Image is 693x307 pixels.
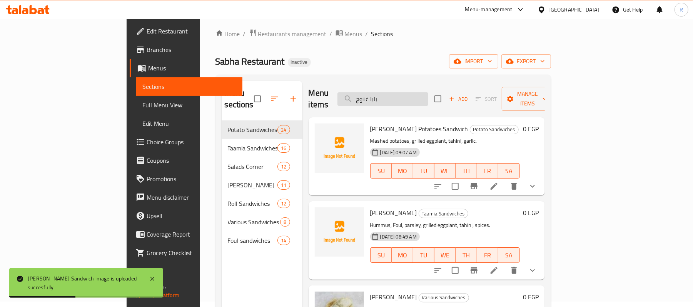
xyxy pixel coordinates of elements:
[434,247,456,263] button: WE
[374,165,389,177] span: SU
[680,5,683,14] span: R
[370,163,392,179] button: SU
[498,247,519,263] button: SA
[136,77,242,96] a: Sections
[489,182,499,191] a: Edit menu item
[277,125,290,134] div: items
[429,261,447,280] button: sort-choices
[523,261,542,280] button: show more
[142,119,236,128] span: Edit Menu
[370,220,520,230] p: Hummus, Foul, parsley, grilled eggplant, tahini, spices.
[489,266,499,275] a: Edit menu item
[142,100,236,110] span: Full Menu View
[130,133,242,151] a: Choice Groups
[147,137,236,147] span: Choice Groups
[148,63,236,73] span: Menus
[429,177,447,195] button: sort-choices
[498,163,519,179] button: SA
[228,162,278,171] span: Salads Corner
[277,162,290,171] div: items
[477,163,498,179] button: FR
[136,96,242,114] a: Full Menu View
[508,89,547,108] span: Manage items
[28,274,142,292] div: [PERSON_NAME] Sandwich image is uploaded succesfully
[465,5,513,14] div: Menu-management
[222,139,302,157] div: Taamia Sandwiches16
[222,213,302,231] div: Various Sandwiches8
[413,163,434,179] button: TU
[278,145,289,152] span: 16
[508,57,545,66] span: export
[434,163,456,179] button: WE
[228,217,281,227] span: Various Sandwiches
[228,125,278,134] div: Potato Sandwiches
[130,188,242,207] a: Menu disclaimer
[249,29,327,39] a: Restaurants management
[130,170,242,188] a: Promotions
[459,165,474,177] span: TH
[455,57,492,66] span: import
[228,199,278,208] span: Roll Sandwiches
[374,250,389,261] span: SU
[505,261,523,280] button: delete
[277,199,290,208] div: items
[330,29,332,38] li: /
[448,95,469,103] span: Add
[502,87,553,111] button: Manage items
[501,54,551,68] button: export
[465,261,483,280] button: Branch-specific-item
[222,117,302,253] nav: Menu sections
[142,82,236,91] span: Sections
[243,29,246,38] li: /
[456,163,477,179] button: TH
[130,244,242,262] a: Grocery Checklist
[215,53,285,70] span: Sabha Restaurant
[288,58,311,67] div: Inactive
[419,293,469,302] div: Various Sandwiches
[371,29,393,38] span: Sections
[370,136,520,146] p: Mashed potatoes, grilled eggplant, tahini, garlic.
[523,292,539,302] h6: 0 EGP
[395,165,410,177] span: MO
[370,123,468,135] span: [PERSON_NAME] Potatoes Sandwich
[278,182,289,189] span: 11
[480,165,495,177] span: FR
[528,266,537,275] svg: Show Choices
[446,93,471,105] button: Add
[222,231,302,250] div: Foul sandwiches14
[370,207,417,219] span: [PERSON_NAME]
[278,163,289,170] span: 12
[470,125,519,134] div: Potato Sandwiches
[130,22,242,40] a: Edit Restaurant
[130,207,242,225] a: Upsell
[222,176,302,194] div: [PERSON_NAME]11
[222,194,302,213] div: Roll Sandwiches12
[337,92,428,106] input: search
[147,248,236,257] span: Grocery Checklist
[416,250,431,261] span: TU
[130,225,242,244] a: Coverage Report
[147,230,236,239] span: Coverage Report
[277,236,290,245] div: items
[447,178,463,194] span: Select to update
[446,93,471,105] span: Add item
[278,237,289,244] span: 14
[419,209,468,218] span: Taamia Sandwiches
[147,156,236,165] span: Coupons
[480,250,495,261] span: FR
[392,247,413,263] button: MO
[147,174,236,184] span: Promotions
[345,29,362,38] span: Menus
[228,236,278,245] span: Foul sandwiches
[447,262,463,279] span: Select to update
[377,149,420,156] span: [DATE] 09:07 AM
[501,250,516,261] span: SA
[249,91,266,107] span: Select all sections
[523,177,542,195] button: show more
[366,29,368,38] li: /
[277,180,290,190] div: items
[309,87,329,110] h2: Menu items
